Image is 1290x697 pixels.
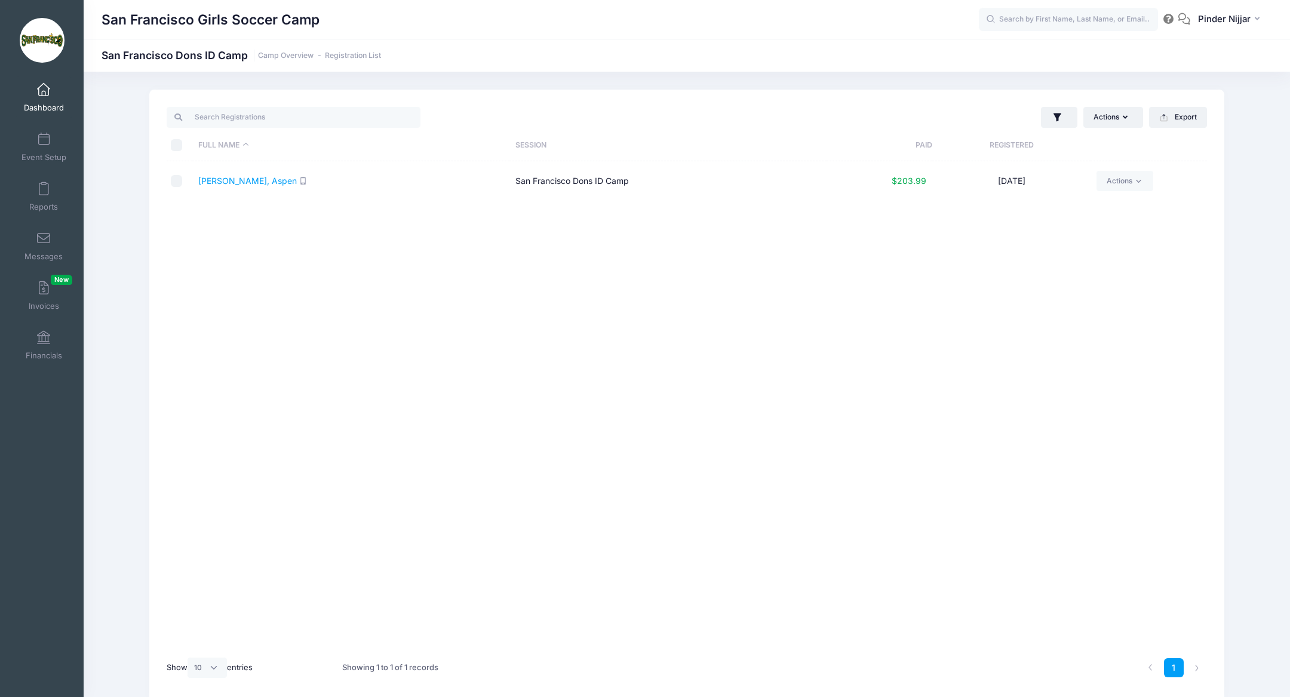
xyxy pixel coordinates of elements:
a: Camp Overview [258,51,314,60]
span: Reports [29,202,58,212]
input: Search by First Name, Last Name, or Email... [979,8,1158,32]
button: Export [1149,107,1207,127]
a: Event Setup [16,126,72,168]
span: Messages [24,251,63,262]
span: Financials [26,351,62,361]
th: Full Name: activate to sort column descending [192,130,509,161]
h1: San Francisco Girls Soccer Camp [102,6,320,33]
a: Registration List [325,51,381,60]
h1: San Francisco Dons ID Camp [102,49,381,62]
label: Show entries [167,658,253,678]
a: InvoicesNew [16,275,72,317]
td: San Francisco Dons ID Camp [509,161,827,201]
span: Pinder Nijjar [1198,13,1251,26]
a: Reports [16,176,72,217]
input: Search Registrations [167,107,420,127]
a: 1 [1164,658,1184,678]
select: Showentries [188,658,227,678]
i: SMS enabled [299,177,307,185]
span: Event Setup [21,152,66,162]
th: Paid: activate to sort column ascending [827,130,932,161]
th: Session: activate to sort column ascending [509,130,827,161]
span: $203.99 [892,176,926,186]
a: Financials [16,324,72,366]
a: Actions [1096,171,1153,191]
span: New [51,275,72,285]
td: [DATE] [932,161,1091,201]
div: Showing 1 to 1 of 1 records [342,654,438,681]
a: [PERSON_NAME], Aspen [198,176,297,186]
button: Pinder Nijjar [1190,6,1272,33]
a: Dashboard [16,76,72,118]
a: Messages [16,225,72,267]
img: San Francisco Girls Soccer Camp [20,18,64,63]
span: Invoices [29,301,59,311]
th: Registered: activate to sort column ascending [932,130,1091,161]
span: Dashboard [24,103,64,113]
button: Actions [1083,107,1143,127]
